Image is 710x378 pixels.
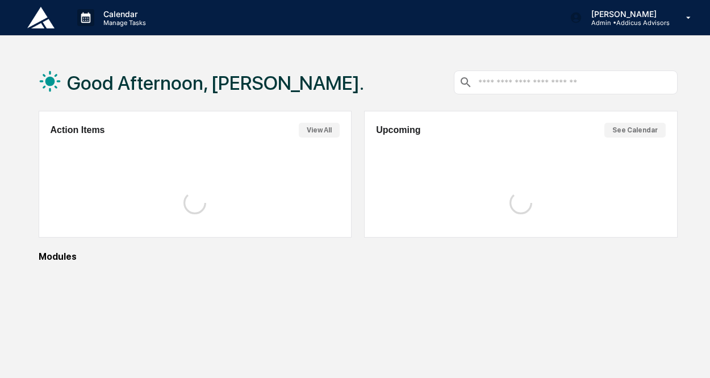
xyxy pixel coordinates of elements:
p: [PERSON_NAME] [582,9,670,19]
img: logo [27,7,55,28]
p: Admin • Addicus Advisors [582,19,670,27]
h2: Action Items [51,125,105,135]
p: Manage Tasks [94,19,152,27]
button: See Calendar [604,123,666,138]
h1: Good Afternoon, [PERSON_NAME]. [67,72,364,94]
p: Calendar [94,9,152,19]
div: Modules [39,251,678,262]
h2: Upcoming [376,125,420,135]
button: View All [299,123,340,138]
